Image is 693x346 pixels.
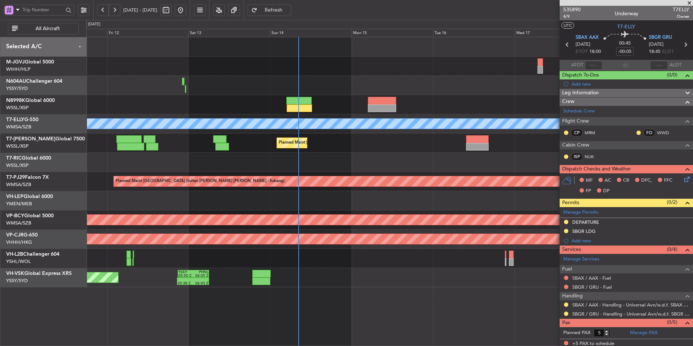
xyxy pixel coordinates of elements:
[6,136,85,141] a: T7-[PERSON_NAME]Global 7500
[562,246,581,254] span: Services
[6,213,54,218] a: VP-BCYGlobal 5000
[88,21,100,28] div: [DATE]
[6,136,55,141] span: T7-[PERSON_NAME]
[515,29,596,37] div: Wed 17
[563,108,595,115] a: Schedule Crew
[6,175,25,180] span: T7-PJ29
[6,104,29,111] a: WSSL/XSP
[562,165,631,173] span: Dispatch Checks and Weather
[193,270,208,274] div: PHNL
[6,239,32,246] a: VHHH/HKG
[6,181,31,188] a: WMSA/SZB
[571,153,583,161] div: ISP
[178,270,194,274] div: YSSY
[22,4,63,15] input: Trip Number
[662,48,674,55] span: ELDT
[562,319,570,327] span: Pax
[673,13,689,20] span: Owner
[6,156,22,161] span: T7-RIC
[572,284,612,290] a: SBGR / GRU - Fuel
[563,209,598,216] a: Manage Permits
[123,7,157,13] span: [DATE] - [DATE]
[562,265,572,273] span: Fuel
[6,194,24,199] span: VH-LEP
[572,275,611,281] a: SBAX / AAX - Fuel
[6,271,24,276] span: VH-VSK
[563,329,590,337] label: Planned PAX
[19,26,76,31] span: All Aircraft
[6,156,51,161] a: T7-RICGlobal 6000
[563,6,581,13] span: 535890
[6,85,28,92] a: YSSY/SYD
[6,232,24,238] span: VP-CJR
[562,98,574,106] span: Crew
[6,143,29,149] a: WSSL/XSP
[352,29,433,37] div: Mon 15
[6,258,31,265] a: YSHL/WOL
[6,79,62,84] a: N604AUChallenger 604
[572,228,596,234] div: SBGR LDG
[6,194,53,199] a: VH-LEPGlobal 6000
[561,22,574,29] button: UTC
[6,252,59,257] a: VH-L2BChallenger 604
[107,29,189,37] div: Fri 12
[6,201,32,207] a: YMEN/MEB
[562,199,579,207] span: Permits
[617,23,635,30] span: T7-ELLY
[279,137,364,148] div: Planned Maint [GEOGRAPHIC_DATA] (Seletar)
[178,274,194,277] div: 20:50 Z
[6,59,25,65] span: M-JGVJ
[563,13,581,20] span: 4/9
[6,117,24,122] span: T7-ELLY
[6,232,38,238] a: VP-CJRG-650
[589,48,601,55] span: 18:00
[193,281,208,285] div: 06:03 Z
[572,311,689,317] a: SBGR / GRU - Handling - Universal Avn/w.d.f. SBGR / GRU
[562,292,583,300] span: Handling
[576,41,590,48] span: [DATE]
[586,188,591,195] span: FP
[605,177,611,184] span: AC
[6,252,23,257] span: VH-L2B
[603,188,610,195] span: DP
[572,219,599,225] div: DEPARTURE
[572,302,689,308] a: SBAX / AAX - Handling - Universal Avn/w.d.f. SBAX / AAX
[585,61,602,70] input: --:--
[6,220,31,226] a: WMSA/SZB
[673,6,689,13] span: T7ELLY
[6,213,24,218] span: VP-BCY
[6,98,25,103] span: N8998K
[188,29,270,37] div: Sat 13
[649,48,660,55] span: 18:45
[585,153,601,160] a: NUK
[6,79,26,84] span: N604AU
[572,238,689,244] div: Add new
[630,329,657,337] a: Manage PAX
[6,162,29,169] a: WSSL/XSP
[669,62,681,69] span: ALDT
[586,177,593,184] span: MF
[576,48,588,55] span: ETOT
[571,62,583,69] span: ATOT
[6,271,72,276] a: VH-VSKGlobal Express XRS
[576,34,599,41] span: SBAX AAX
[649,34,672,41] span: SBGR GRU
[6,175,49,180] a: T7-PJ29Falcon 7X
[667,318,677,326] span: (0/5)
[585,129,601,136] a: MRM
[562,117,589,125] span: Flight Crew
[259,8,289,13] span: Refresh
[270,29,352,37] div: Sun 14
[641,177,652,184] span: DFC,
[6,124,31,130] a: WMSA/SZB
[664,177,672,184] span: FFC
[571,129,583,137] div: CP
[643,129,655,137] div: FO
[615,10,638,17] div: Underway
[6,59,54,65] a: M-JGVJGlobal 5000
[116,176,285,187] div: Planned Maint [GEOGRAPHIC_DATA] (Sultan [PERSON_NAME] [PERSON_NAME] - Subang)
[619,40,631,47] span: 00:45
[6,277,28,284] a: YSSY/SYD
[248,4,291,16] button: Refresh
[6,117,38,122] a: T7-ELLYG-550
